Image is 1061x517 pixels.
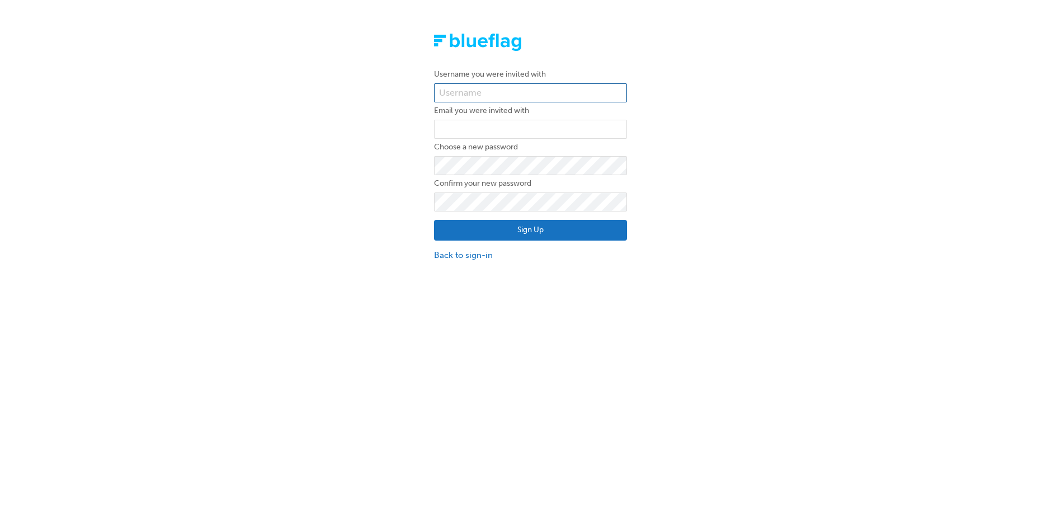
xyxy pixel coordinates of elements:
[434,104,627,117] label: Email you were invited with
[434,140,627,154] label: Choose a new password
[434,68,627,81] label: Username you were invited with
[434,249,627,262] a: Back to sign-in
[434,83,627,102] input: Username
[434,34,521,51] img: Trak
[434,177,627,190] label: Confirm your new password
[434,220,627,241] button: Sign Up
